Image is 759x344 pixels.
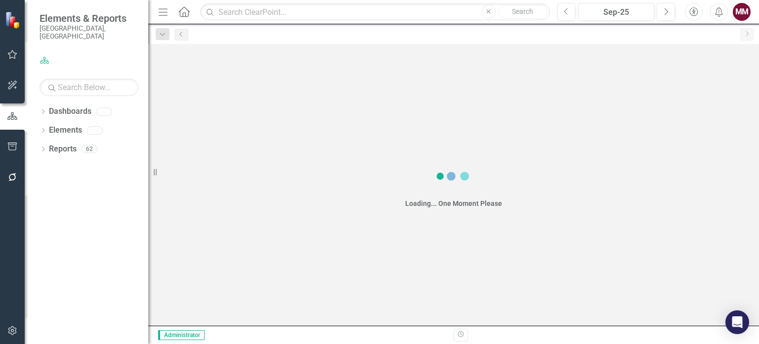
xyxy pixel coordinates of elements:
[5,11,22,29] img: ClearPoint Strategy
[578,3,654,21] button: Sep-25
[498,5,548,19] button: Search
[40,79,138,96] input: Search Below...
[40,24,138,41] small: [GEOGRAPHIC_DATA], [GEOGRAPHIC_DATA]
[49,106,91,117] a: Dashboards
[49,125,82,136] a: Elements
[725,310,749,334] div: Open Intercom Messenger
[49,144,77,155] a: Reports
[40,12,138,24] span: Elements & Reports
[82,145,97,153] div: 62
[200,3,549,21] input: Search ClearPoint...
[733,3,751,21] button: MM
[512,7,533,15] span: Search
[405,198,502,208] div: Loading... One Moment Please
[158,330,205,340] span: Administrator
[582,6,651,18] div: Sep-25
